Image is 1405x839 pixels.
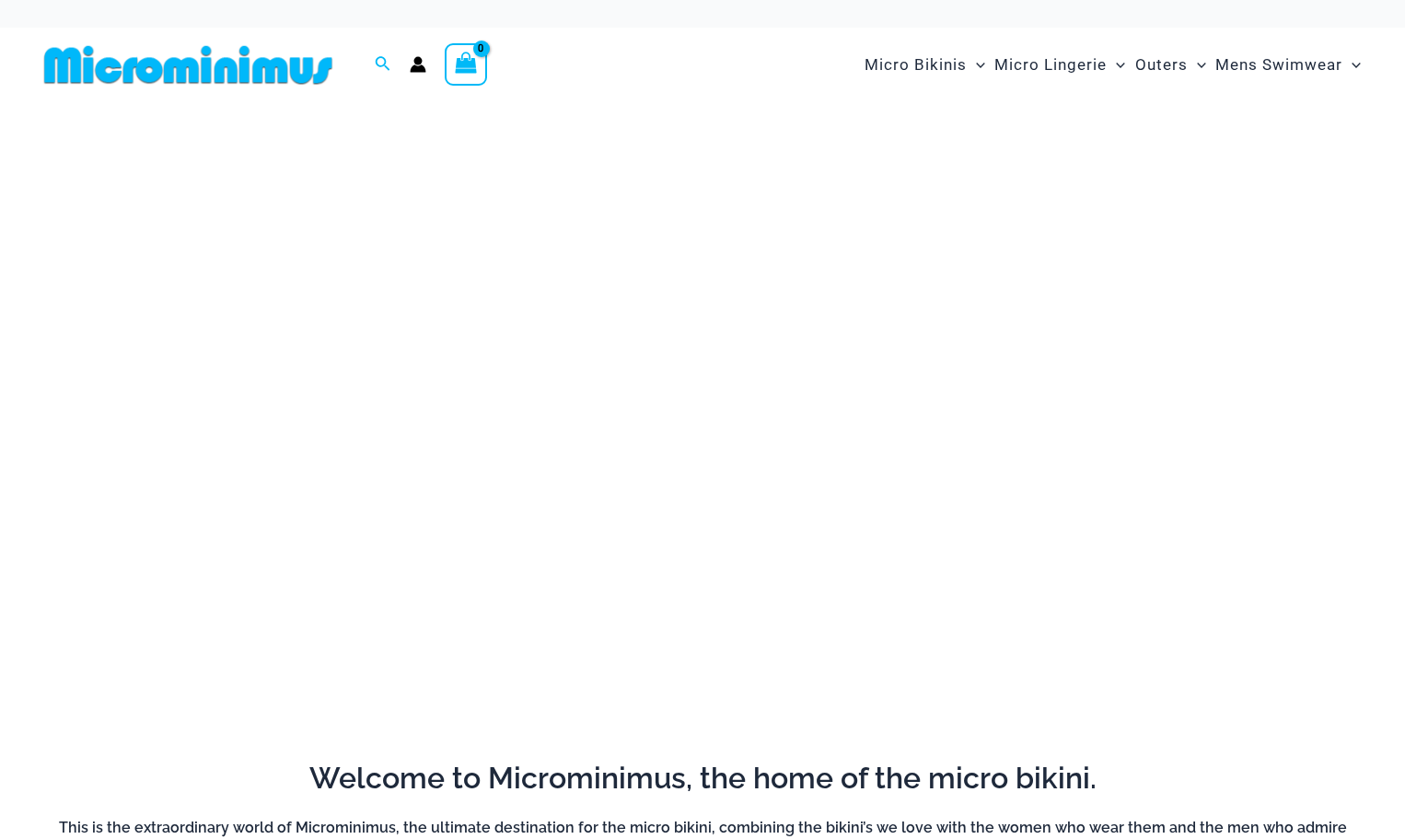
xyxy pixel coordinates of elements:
[1107,41,1125,88] span: Menu Toggle
[51,759,1354,798] h2: Welcome to Microminimus, the home of the micro bikini.
[990,37,1130,93] a: Micro LingerieMenu ToggleMenu Toggle
[1211,37,1365,93] a: Mens SwimwearMenu ToggleMenu Toggle
[37,44,340,86] img: MM SHOP LOGO FLAT
[445,43,487,86] a: View Shopping Cart, empty
[1188,41,1206,88] span: Menu Toggle
[410,56,426,73] a: Account icon link
[865,41,967,88] span: Micro Bikinis
[1135,41,1188,88] span: Outers
[1342,41,1361,88] span: Menu Toggle
[1131,37,1211,93] a: OutersMenu ToggleMenu Toggle
[857,34,1368,96] nav: Site Navigation
[967,41,985,88] span: Menu Toggle
[994,41,1107,88] span: Micro Lingerie
[1215,41,1342,88] span: Mens Swimwear
[860,37,990,93] a: Micro BikinisMenu ToggleMenu Toggle
[375,53,391,76] a: Search icon link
